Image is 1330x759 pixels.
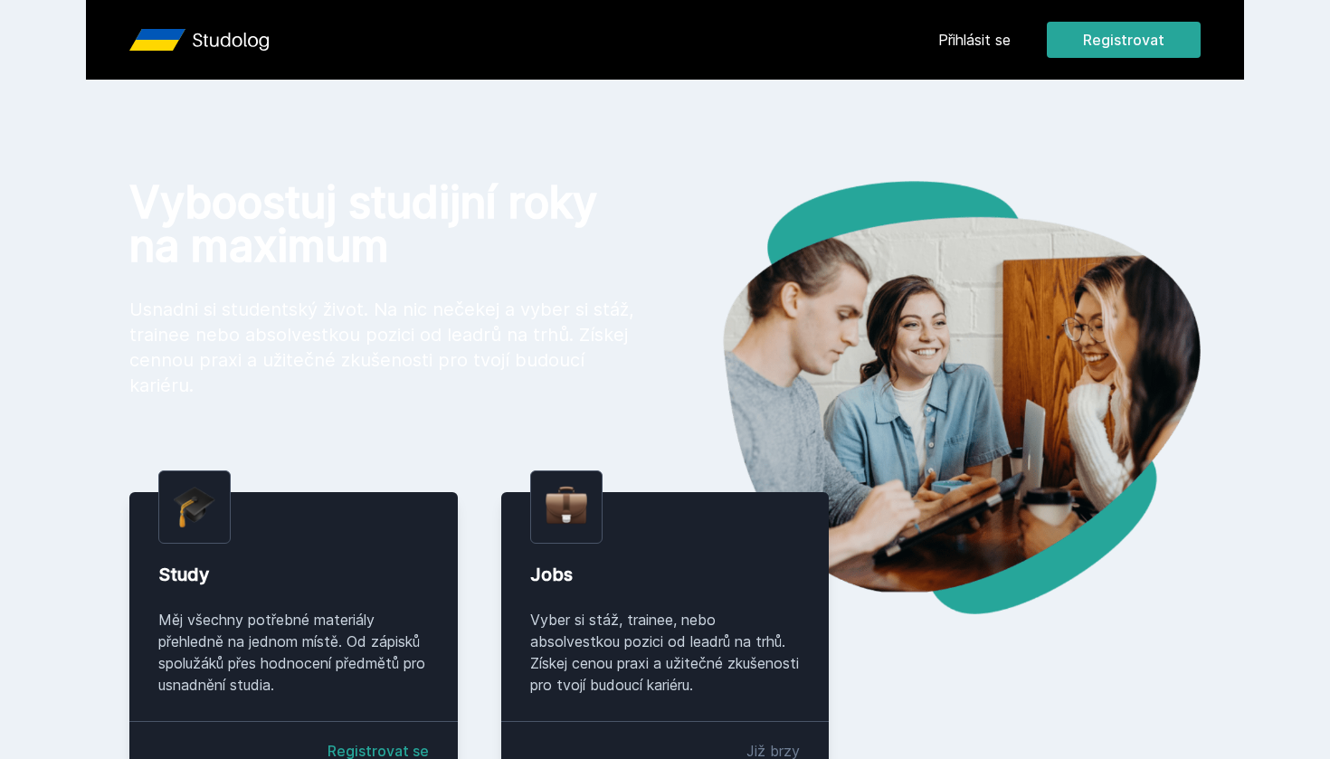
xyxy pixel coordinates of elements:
img: hero.png [665,181,1201,614]
img: briefcase.png [546,482,587,528]
button: Registrovat [1047,22,1201,58]
img: graduation-cap.png [174,486,215,528]
div: Měj všechny potřebné materiály přehledně na jednom místě. Od zápisků spolužáků přes hodnocení pře... [158,609,429,696]
div: Jobs [530,562,801,587]
div: Study [158,562,429,587]
a: Přihlásit se [938,29,1011,51]
h1: Vyboostuj studijní roky na maximum [129,181,636,268]
p: Usnadni si studentský život. Na nic nečekej a vyber si stáž, trainee nebo absolvestkou pozici od ... [129,297,636,398]
div: Vyber si stáž, trainee, nebo absolvestkou pozici od leadrů na trhů. Získej cenou praxi a užitečné... [530,609,801,696]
